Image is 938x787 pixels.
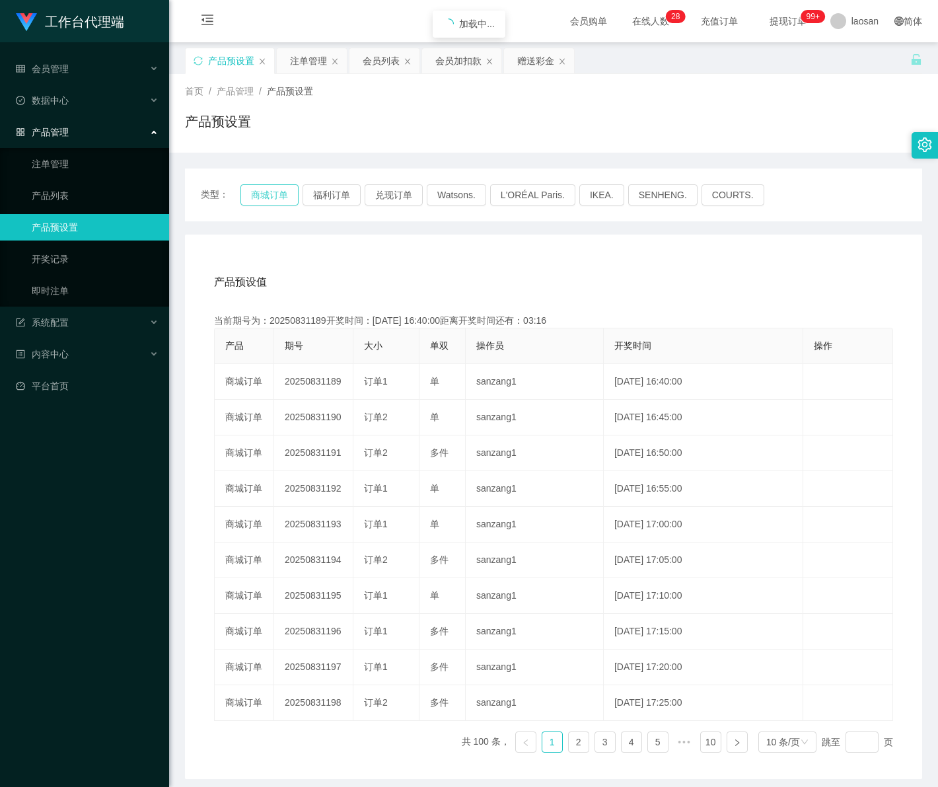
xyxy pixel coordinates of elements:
[614,340,651,351] span: 开奖时间
[274,543,353,578] td: 20250831194
[365,184,423,206] button: 兑现订单
[427,184,486,206] button: Watsons.
[666,10,685,23] sup: 28
[727,731,748,753] li: 下一页
[404,57,412,65] i: 图标: close
[486,57,493,65] i: 图标: close
[215,364,274,400] td: 商城订单
[466,471,604,507] td: sanzang1
[215,685,274,721] td: 商城订单
[259,86,262,96] span: /
[364,626,388,636] span: 订单1
[215,543,274,578] td: 商城订单
[214,314,893,328] div: 当前期号为：20250831189开奖时间：[DATE] 16:40:00距离开奖时间还有：03:16
[476,340,504,351] span: 操作员
[258,57,266,65] i: 图标: close
[274,435,353,471] td: 20250831191
[558,57,566,65] i: 图标: close
[579,184,624,206] button: IKEA.
[542,731,563,753] li: 1
[267,86,313,96] span: 产品预设置
[208,48,254,73] div: 产品预设置
[274,614,353,650] td: 20250831196
[16,95,69,106] span: 数据中心
[16,128,25,137] i: 图标: appstore-o
[16,350,25,359] i: 图标: profile
[274,364,353,400] td: 20250831189
[604,435,803,471] td: [DATE] 16:50:00
[595,732,615,752] a: 3
[274,507,353,543] td: 20250831193
[466,543,604,578] td: sanzang1
[648,732,668,752] a: 5
[604,578,803,614] td: [DATE] 17:10:00
[542,732,562,752] a: 1
[604,364,803,400] td: [DATE] 16:40:00
[595,731,616,753] li: 3
[201,184,240,206] span: 类型：
[918,137,932,152] i: 图标: setting
[290,48,327,73] div: 注单管理
[604,650,803,685] td: [DATE] 17:20:00
[910,54,922,65] i: 图标: unlock
[694,17,744,26] span: 充值订单
[185,112,251,131] h1: 产品预设置
[676,10,680,23] p: 8
[32,214,159,241] a: 产品预设置
[215,614,274,650] td: 商城订单
[466,578,604,614] td: sanzang1
[363,48,400,73] div: 会员列表
[303,184,361,206] button: 福利订单
[364,661,388,672] span: 订单1
[466,364,604,400] td: sanzang1
[604,400,803,435] td: [DATE] 16:45:00
[32,151,159,177] a: 注单管理
[32,182,159,209] a: 产品列表
[517,48,554,73] div: 赠送彩金
[274,578,353,614] td: 20250831195
[16,96,25,105] i: 图标: check-circle-o
[16,64,25,73] i: 图标: table
[285,340,303,351] span: 期号
[622,732,641,752] a: 4
[701,732,721,752] a: 10
[515,731,536,753] li: 上一页
[466,650,604,685] td: sanzang1
[801,10,825,23] sup: 1035
[209,86,211,96] span: /
[763,17,813,26] span: 提现订单
[331,57,339,65] i: 图标: close
[604,614,803,650] td: [DATE] 17:15:00
[16,318,25,327] i: 图标: form
[435,48,482,73] div: 会员加扣款
[274,685,353,721] td: 20250831198
[702,184,764,206] button: COURTS.
[466,435,604,471] td: sanzang1
[430,376,439,387] span: 单
[671,10,676,23] p: 2
[674,731,695,753] li: 向后 5 页
[16,63,69,74] span: 会员管理
[32,246,159,272] a: 开奖记录
[16,13,37,32] img: logo.9652507e.png
[185,1,230,43] i: 图标: menu-fold
[430,340,449,351] span: 单双
[215,435,274,471] td: 商城订单
[604,471,803,507] td: [DATE] 16:55:00
[364,412,388,422] span: 订单2
[364,697,388,708] span: 订单2
[814,340,832,351] span: 操作
[466,685,604,721] td: sanzang1
[16,317,69,328] span: 系统配置
[822,731,893,753] div: 跳至 页
[626,17,676,26] span: 在线人数
[215,507,274,543] td: 商城订单
[466,614,604,650] td: sanzang1
[364,376,388,387] span: 订单1
[733,739,741,747] i: 图标: right
[674,731,695,753] span: •••
[459,19,495,29] span: 加载中...
[569,732,589,752] a: 2
[466,507,604,543] td: sanzang1
[215,400,274,435] td: 商城订单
